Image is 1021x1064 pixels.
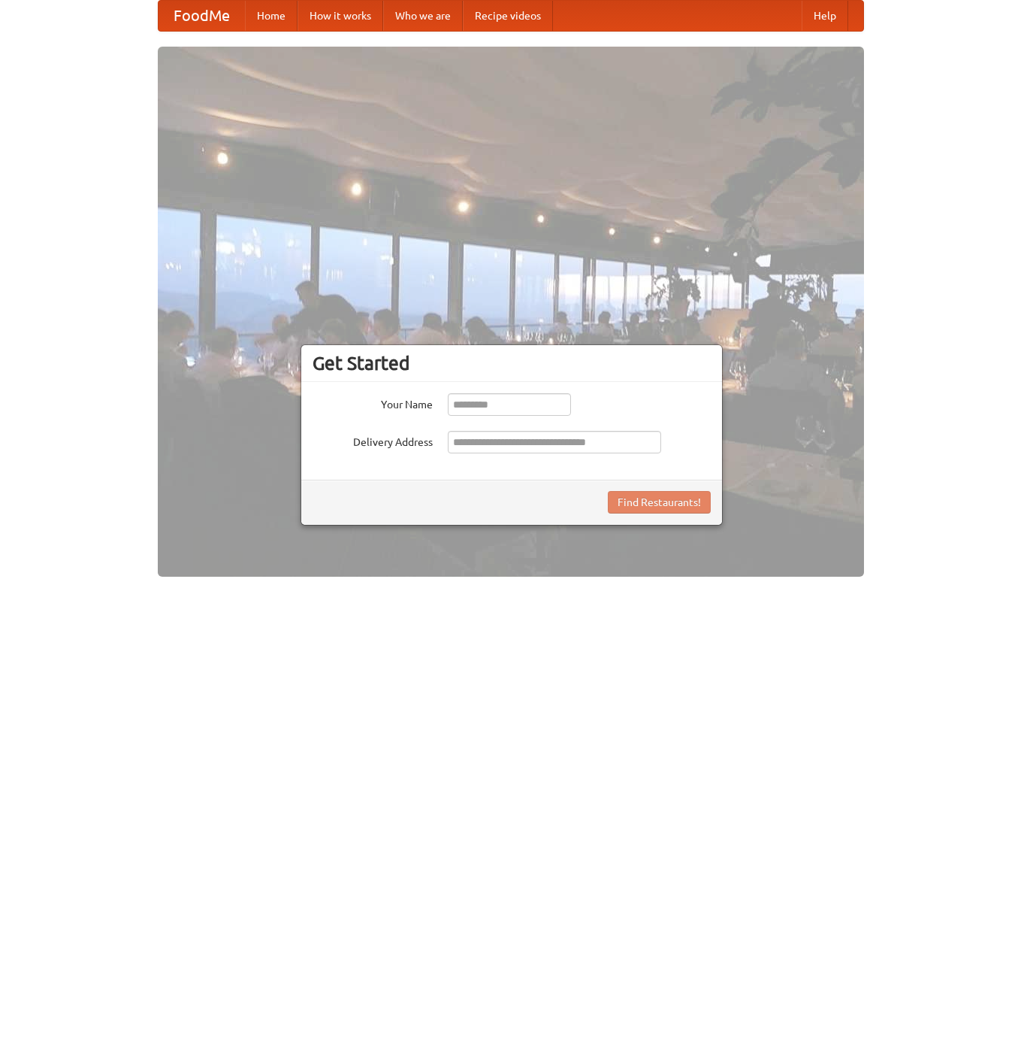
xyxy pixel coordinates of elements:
[313,393,433,412] label: Your Name
[608,491,711,514] button: Find Restaurants!
[383,1,463,31] a: Who we are
[313,431,433,450] label: Delivery Address
[313,352,711,374] h3: Get Started
[159,1,245,31] a: FoodMe
[802,1,848,31] a: Help
[298,1,383,31] a: How it works
[463,1,553,31] a: Recipe videos
[245,1,298,31] a: Home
